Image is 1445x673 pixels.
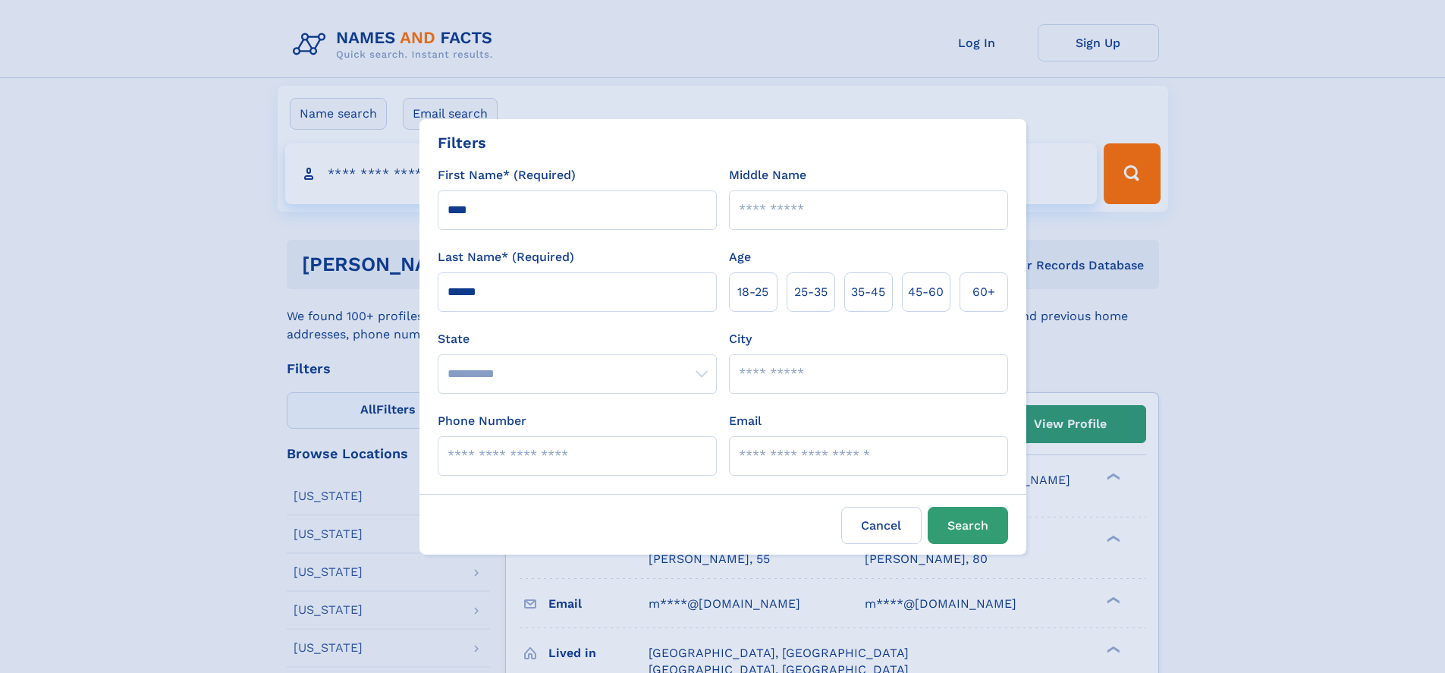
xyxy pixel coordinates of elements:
[438,166,576,184] label: First Name* (Required)
[794,283,828,301] span: 25‑35
[928,507,1008,544] button: Search
[841,507,922,544] label: Cancel
[438,131,486,154] div: Filters
[438,330,717,348] label: State
[729,412,762,430] label: Email
[908,283,944,301] span: 45‑60
[972,283,995,301] span: 60+
[438,248,574,266] label: Last Name* (Required)
[737,283,768,301] span: 18‑25
[729,248,751,266] label: Age
[729,166,806,184] label: Middle Name
[438,412,526,430] label: Phone Number
[729,330,752,348] label: City
[851,283,885,301] span: 35‑45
